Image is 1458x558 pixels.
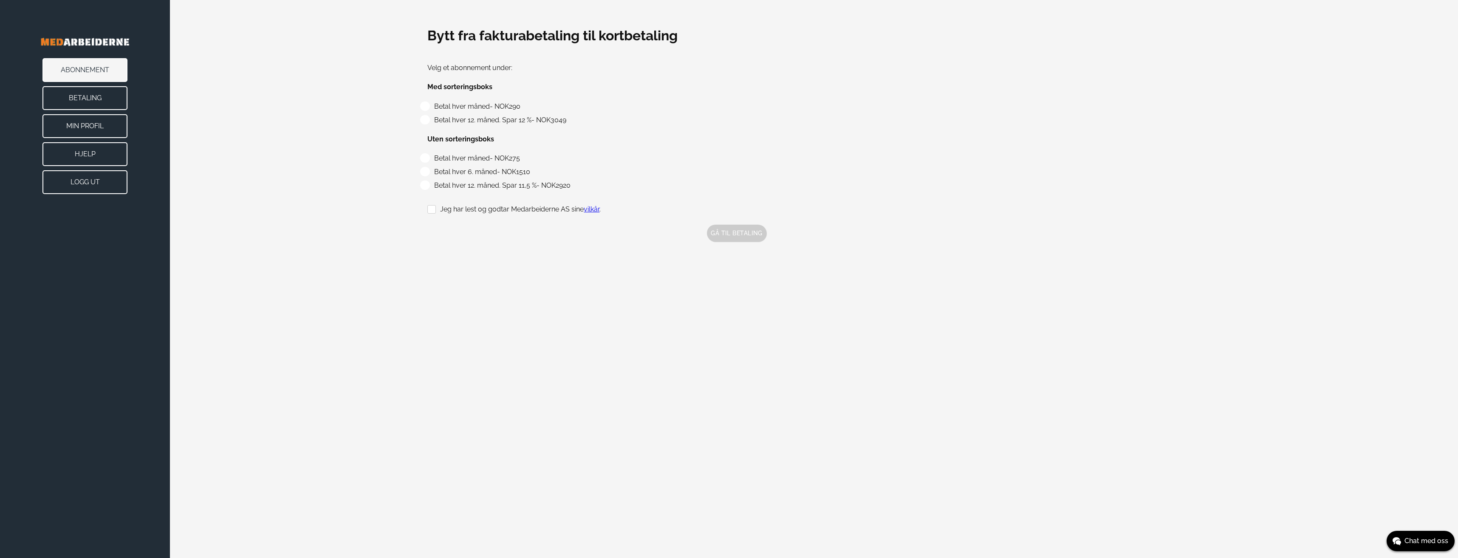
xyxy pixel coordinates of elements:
button: Logg ut [42,170,127,194]
label: Betal hver 6. måned - NOK 1510 [431,168,530,176]
button: Abonnement [42,58,127,82]
label: Jeg har lest og godtar Medarbeiderne AS sine . [427,205,601,213]
button: Min Profil [42,114,127,138]
img: Banner [17,25,153,58]
p: Velg et abonnement under: [427,63,1200,73]
button: Gå til betaling [707,225,766,242]
button: Betaling [42,86,127,110]
label: Betal hver 12. måned. Spar 11,5 % - NOK 2920 [431,181,570,189]
h1: Bytt fra fakturabetaling til kortbetaling [427,25,1200,46]
label: Betal hver måned - NOK 275 [431,154,520,162]
label: Betal hver 12. måned. Spar 12 % - NOK 3049 [431,116,566,124]
button: Chat med oss [1387,531,1455,551]
a: vilkår [584,205,599,213]
label: Betal hver måned - NOK 290 [431,102,520,110]
span: Chat med oss [1404,536,1448,546]
h4: Uten sorteringsboks [427,134,1200,144]
h4: Med sorteringsboks [427,82,1200,92]
button: Hjelp [42,142,127,166]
